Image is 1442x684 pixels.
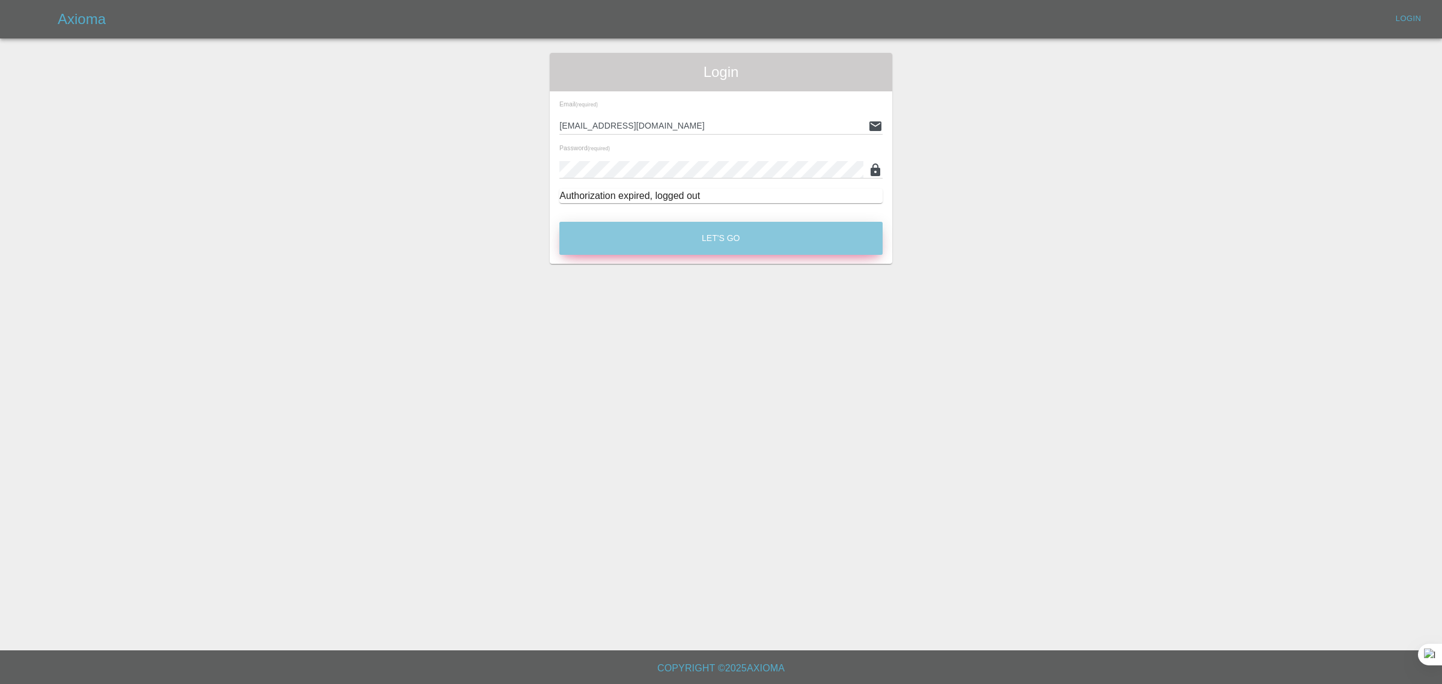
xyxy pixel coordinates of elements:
h6: Copyright © 2025 Axioma [10,660,1432,677]
div: Authorization expired, logged out [559,189,883,203]
span: Login [559,63,883,82]
small: (required) [576,102,598,108]
small: (required) [588,146,610,151]
a: Login [1389,10,1428,28]
button: Let's Go [559,222,883,255]
span: Password [559,144,610,151]
span: Email [559,100,598,108]
h5: Axioma [58,10,106,29]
